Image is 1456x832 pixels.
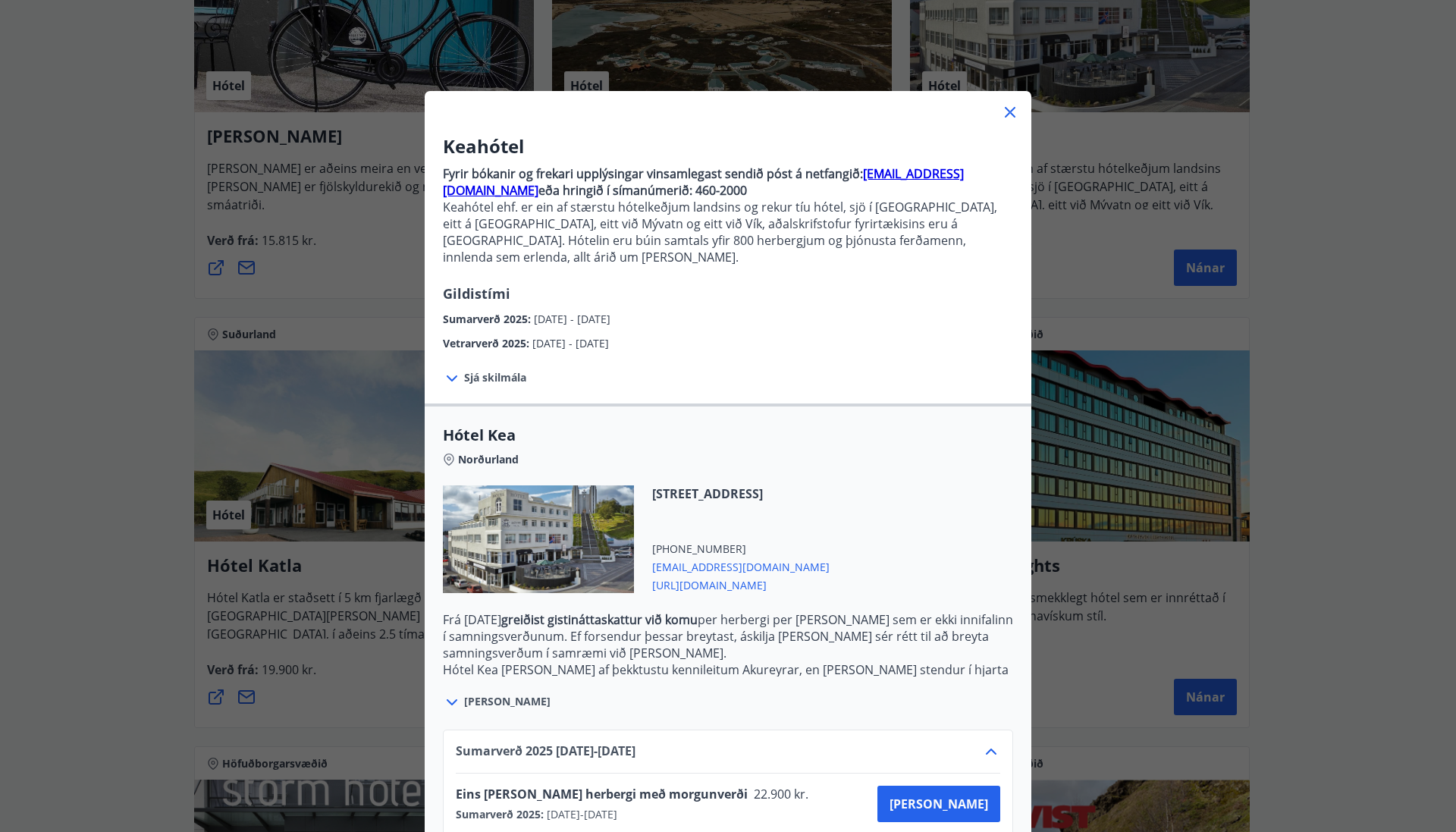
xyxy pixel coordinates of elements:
[443,199,1013,265] p: Keahótel ehf. er ein af stærstu hótelkeðjum landsins og rekur tíu hótel, sjö í [GEOGRAPHIC_DATA],...
[456,786,748,802] span: Eins [PERSON_NAME] herbergi með morgunverði
[443,661,1013,728] p: Hótel Kea [PERSON_NAME] af þekktustu kennileitum Akureyrar, en [PERSON_NAME] stendur í hjarta mið...
[532,336,609,350] span: [DATE] - [DATE]
[501,611,698,628] strong: greiðist gistináttaskattur við komu
[890,796,988,812] span: [PERSON_NAME]
[456,743,635,761] span: Sumarverð 2025 [DATE] - [DATE]
[748,786,812,802] span: 22.900 kr.
[652,575,830,593] span: [URL][DOMAIN_NAME]
[443,312,534,326] span: Sumarverð 2025 :
[538,182,747,199] strong: eða hringið í símanúmerið: 460-2000
[443,336,532,350] span: Vetrarverð 2025 :
[877,786,1000,822] button: [PERSON_NAME]
[443,284,510,303] span: Gildistími
[464,370,526,385] span: Sjá skilmála
[443,133,1013,159] h3: Keahótel
[443,165,964,199] a: [EMAIL_ADDRESS][DOMAIN_NAME]
[443,425,1013,446] span: Hótel Kea
[443,165,863,182] strong: Fyrir bókanir og frekari upplýsingar vinsamlegast sendið póst á netfangið:
[652,557,830,575] span: [EMAIL_ADDRESS][DOMAIN_NAME]
[456,807,544,822] span: Sumarverð 2025 :
[652,542,830,557] span: [PHONE_NUMBER]
[458,452,519,467] span: Norðurland
[443,611,1013,661] p: Frá [DATE] per herbergi per [PERSON_NAME] sem er ekki innifalinn í samningsverðunum. Ef forsendur...
[464,694,551,709] span: [PERSON_NAME]
[652,485,830,502] span: [STREET_ADDRESS]
[544,807,617,822] span: [DATE] - [DATE]
[534,312,610,326] span: [DATE] - [DATE]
